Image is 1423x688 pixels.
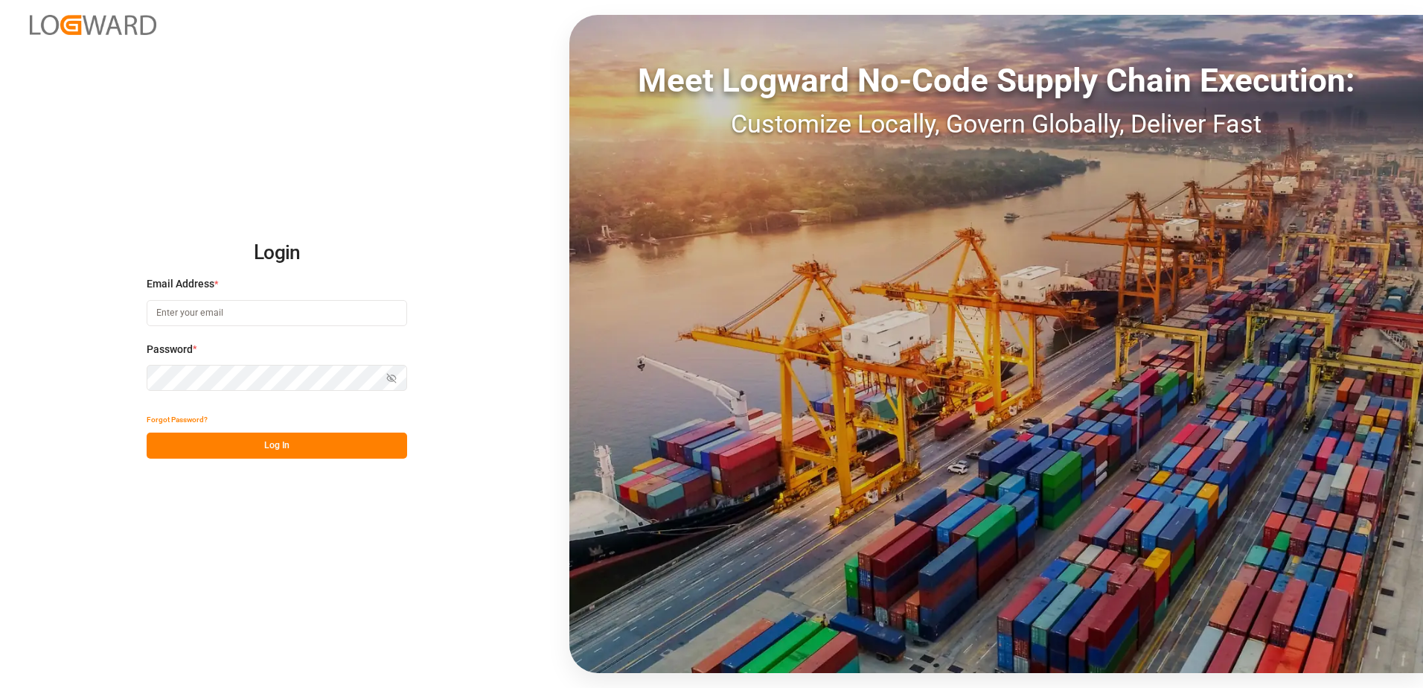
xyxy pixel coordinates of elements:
[147,229,407,277] h2: Login
[30,15,156,35] img: Logward_new_orange.png
[147,433,407,459] button: Log In
[569,56,1423,105] div: Meet Logward No-Code Supply Chain Execution:
[147,300,407,326] input: Enter your email
[147,342,193,357] span: Password
[569,105,1423,143] div: Customize Locally, Govern Globally, Deliver Fast
[147,276,214,292] span: Email Address
[147,407,208,433] button: Forgot Password?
